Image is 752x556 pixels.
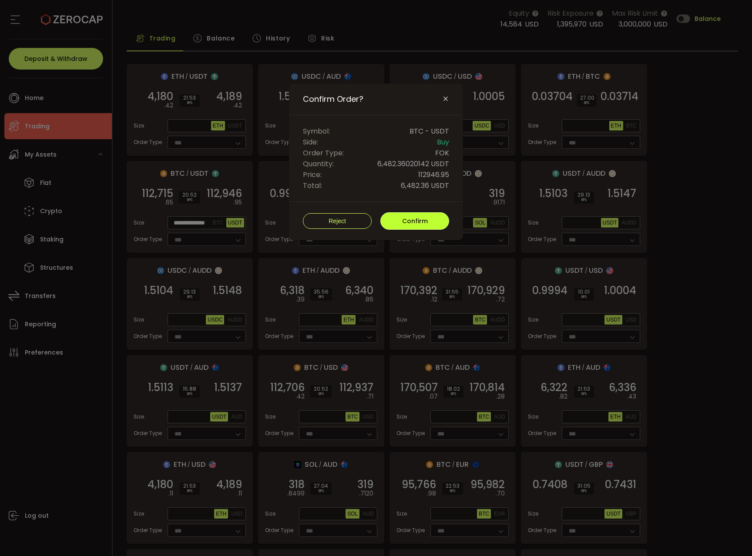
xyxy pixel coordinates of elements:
[303,147,344,158] span: Order Type:
[435,147,449,158] span: FOK
[402,217,428,225] span: Confirm
[303,213,372,229] button: Reject
[418,169,449,180] span: 112946.95
[329,218,346,224] span: Reject
[377,158,449,169] span: 6,482.36020142 USDT
[648,462,752,556] iframe: Chat Widget
[303,180,322,191] span: Total:
[303,126,330,137] span: Symbol:
[442,95,449,103] button: Close
[303,169,322,180] span: Price:
[380,212,449,230] button: Confirm
[303,158,334,169] span: Quantity:
[303,137,318,147] span: Side:
[303,94,363,104] span: Confirm Order?
[410,126,449,137] span: BTC - USDT
[401,180,449,191] span: 6,482.36 USDT
[437,137,449,147] span: Buy
[289,84,463,240] div: Confirm Order?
